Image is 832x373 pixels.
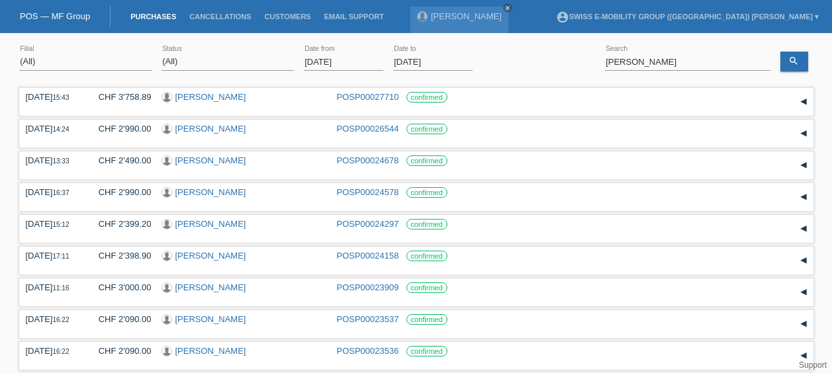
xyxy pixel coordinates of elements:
[406,155,447,166] label: confirmed
[20,11,90,21] a: POS — MF Group
[175,346,246,356] a: [PERSON_NAME]
[175,187,246,197] a: [PERSON_NAME]
[406,346,447,356] label: confirmed
[406,187,447,198] label: confirmed
[549,13,825,21] a: account_circleSwiss E-Mobility Group ([GEOGRAPHIC_DATA]) [PERSON_NAME] ▾
[406,251,447,261] label: confirmed
[175,282,246,292] a: [PERSON_NAME]
[337,346,399,356] a: POSP00023536
[52,348,69,355] span: 16:22
[26,314,79,324] div: [DATE]
[89,346,152,356] div: CHF 2'090.00
[406,314,447,325] label: confirmed
[183,13,257,21] a: Cancellations
[175,92,246,102] a: [PERSON_NAME]
[52,126,69,133] span: 14:24
[26,155,79,165] div: [DATE]
[794,92,813,112] div: expand/collapse
[89,251,152,261] div: CHF 2'398.90
[26,219,79,229] div: [DATE]
[337,251,399,261] a: POSP00024158
[89,92,152,102] div: CHF 3'758.89
[26,251,79,261] div: [DATE]
[337,282,399,292] a: POSP00023909
[89,187,152,197] div: CHF 2'990.00
[406,124,447,134] label: confirmed
[337,219,399,229] a: POSP00024297
[52,253,69,260] span: 17:11
[52,189,69,196] span: 16:37
[89,314,152,324] div: CHF 2'090.00
[794,314,813,334] div: expand/collapse
[337,314,399,324] a: POSP00023537
[175,251,246,261] a: [PERSON_NAME]
[556,11,569,24] i: account_circle
[175,155,246,165] a: [PERSON_NAME]
[89,282,152,292] div: CHF 3'000.00
[337,155,399,165] a: POSP00024678
[337,124,399,134] a: POSP00026544
[26,187,79,197] div: [DATE]
[794,251,813,270] div: expand/collapse
[794,219,813,239] div: expand/collapse
[26,92,79,102] div: [DATE]
[406,282,447,293] label: confirmed
[258,13,318,21] a: Customers
[788,56,799,66] i: search
[89,124,152,134] div: CHF 2'990.00
[26,346,79,356] div: [DATE]
[794,346,813,366] div: expand/collapse
[337,187,399,197] a: POSP00024578
[175,314,246,324] a: [PERSON_NAME]
[503,3,512,13] a: close
[124,13,183,21] a: Purchases
[780,52,808,71] a: search
[794,124,813,144] div: expand/collapse
[799,360,827,370] a: Support
[504,5,511,11] i: close
[175,124,246,134] a: [PERSON_NAME]
[26,124,79,134] div: [DATE]
[794,155,813,175] div: expand/collapse
[89,155,152,165] div: CHF 2'490.00
[794,282,813,302] div: expand/collapse
[406,92,447,103] label: confirmed
[52,157,69,165] span: 13:33
[337,92,399,102] a: POSP00027710
[26,282,79,292] div: [DATE]
[431,11,502,21] a: [PERSON_NAME]
[52,284,69,292] span: 11:16
[52,316,69,323] span: 16:22
[52,94,69,101] span: 15:43
[406,219,447,229] label: confirmed
[52,221,69,228] span: 15:12
[89,219,152,229] div: CHF 2'399.20
[794,187,813,207] div: expand/collapse
[175,219,246,229] a: [PERSON_NAME]
[318,13,391,21] a: Email Support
